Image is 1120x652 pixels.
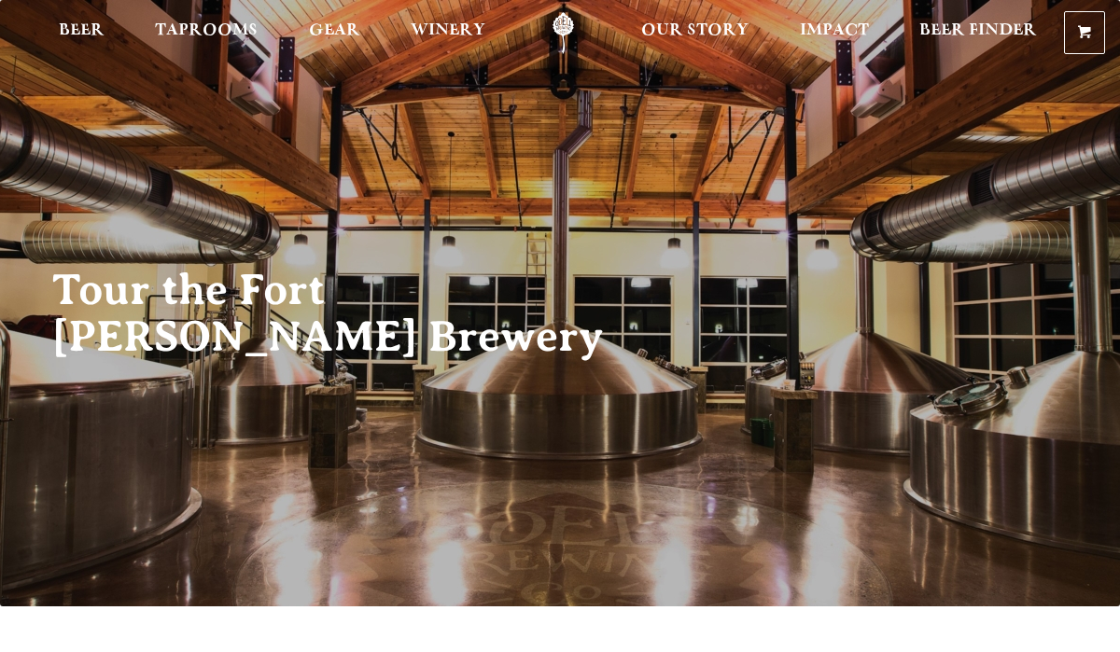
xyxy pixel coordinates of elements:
[59,23,105,38] span: Beer
[47,12,117,54] a: Beer
[399,12,497,54] a: Winery
[143,12,270,54] a: Taprooms
[309,23,360,38] span: Gear
[907,12,1049,54] a: Beer Finder
[788,12,881,54] a: Impact
[528,12,598,54] a: Odell Home
[411,23,485,38] span: Winery
[641,23,749,38] span: Our Story
[52,267,635,360] h2: Tour the Fort [PERSON_NAME] Brewery
[800,23,869,38] span: Impact
[297,12,372,54] a: Gear
[155,23,258,38] span: Taprooms
[919,23,1037,38] span: Beer Finder
[629,12,761,54] a: Our Story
